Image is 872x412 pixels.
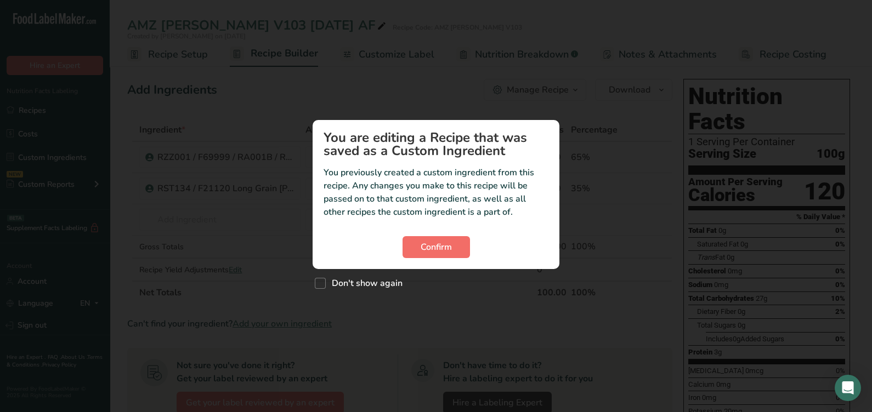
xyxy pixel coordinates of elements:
[324,131,548,157] h1: You are editing a Recipe that was saved as a Custom Ingredient
[324,166,548,219] p: You previously created a custom ingredient from this recipe. Any changes you make to this recipe ...
[326,278,403,289] span: Don't show again
[403,236,470,258] button: Confirm
[421,241,452,254] span: Confirm
[835,375,861,401] div: Open Intercom Messenger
